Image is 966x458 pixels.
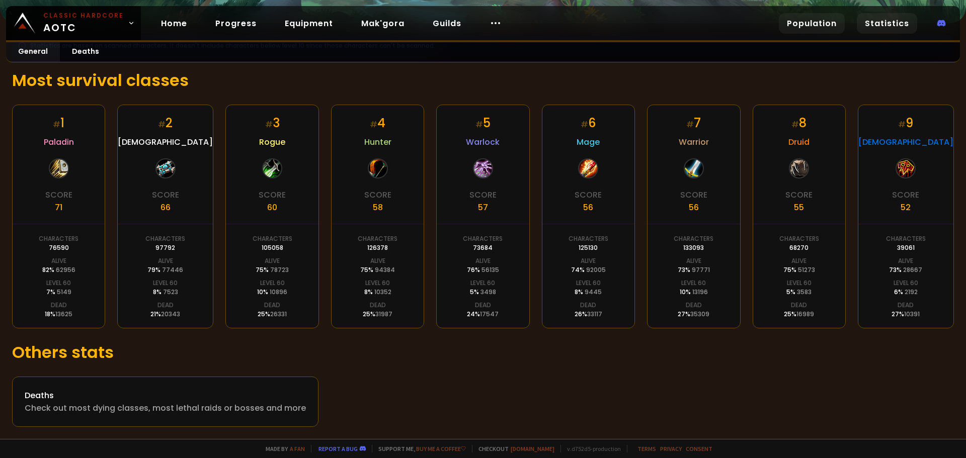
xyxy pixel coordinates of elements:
a: Privacy [660,445,682,452]
span: Paladin [44,136,74,148]
span: Checkout [472,445,554,452]
div: 75 % [783,265,815,274]
div: Characters [358,234,397,243]
h1: Others stats [12,340,954,364]
span: 17547 [480,310,499,318]
span: 94384 [375,265,395,274]
div: 7 [686,114,701,132]
span: v. d752d5 - production [560,445,621,452]
div: 27 % [892,310,920,319]
div: 73 % [678,265,710,274]
span: 3498 [480,288,496,296]
div: Level 60 [576,279,601,288]
a: Classic HardcoreAOTC [6,6,141,40]
div: 126378 [367,243,388,252]
span: Made by [260,445,305,452]
div: 58 [373,201,383,214]
div: 27 % [678,310,709,319]
div: Deaths [25,389,306,402]
a: Population [779,13,845,34]
div: 8 % [575,288,602,297]
div: Dead [157,301,174,310]
div: 52 [901,201,911,214]
div: 5 % [470,288,496,297]
div: 4 [370,114,385,132]
div: Characters [253,234,292,243]
div: 18 % [45,310,72,319]
div: 6 [581,114,596,132]
span: 10352 [374,288,391,296]
span: 20343 [161,310,180,318]
small: # [53,119,60,130]
div: Dead [686,301,702,310]
a: Statistics [857,13,917,34]
div: Characters [674,234,713,243]
div: Score [364,189,391,201]
div: 71 [55,201,62,214]
div: 76590 [49,243,69,252]
div: Level 60 [894,279,918,288]
div: Characters [39,234,78,243]
div: 2 [158,114,173,132]
span: 77446 [162,265,183,274]
span: [DEMOGRAPHIC_DATA] [118,136,213,148]
span: AOTC [43,11,124,35]
div: 1 [53,114,64,132]
div: 133093 [683,243,704,252]
div: 25 % [784,310,814,319]
div: Score [680,189,707,201]
div: Level 60 [787,279,812,288]
div: 97792 [155,243,175,252]
small: # [898,119,906,130]
div: 8 [791,114,807,132]
a: Mak'gora [353,13,413,34]
div: Score [785,189,813,201]
span: Warlock [466,136,500,148]
div: Characters [569,234,608,243]
div: Characters [463,234,503,243]
div: 3 [265,114,280,132]
div: 79 % [147,265,183,274]
span: 51273 [798,265,815,274]
div: Level 60 [470,279,495,288]
div: Dead [898,301,914,310]
div: 8 % [364,288,391,297]
div: 125130 [579,243,598,252]
div: 25 % [363,310,392,319]
div: 56 [583,201,593,214]
div: 24 % [467,310,499,319]
div: Dead [51,301,67,310]
a: DeathsCheck out most dying classes, most lethal raids or bosses and more [12,377,318,427]
span: 9445 [585,288,602,296]
div: Alive [51,256,66,265]
a: General [6,42,60,62]
div: Characters [145,234,185,243]
span: Hunter [364,136,391,148]
div: Alive [475,256,491,265]
span: Druid [788,136,810,148]
span: 7523 [163,288,178,296]
div: Alive [581,256,596,265]
a: a fan [290,445,305,452]
span: 10391 [904,310,920,318]
div: Dead [264,301,280,310]
span: 26331 [270,310,287,318]
div: 6 % [894,288,918,297]
small: # [686,119,694,130]
a: Terms [637,445,656,452]
a: Guilds [425,13,469,34]
div: Score [469,189,497,201]
div: 5 % [786,288,812,297]
span: 35309 [690,310,709,318]
span: 3583 [797,288,812,296]
span: 5149 [57,288,71,296]
div: Level 60 [681,279,706,288]
div: Alive [686,256,701,265]
div: Check out most dying classes, most lethal raids or bosses and more [25,402,306,414]
span: 16989 [796,310,814,318]
span: 13625 [55,310,72,318]
a: Buy me a coffee [416,445,466,452]
div: Score [259,189,286,201]
a: Progress [207,13,265,34]
h1: Most survival classes [12,68,954,93]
